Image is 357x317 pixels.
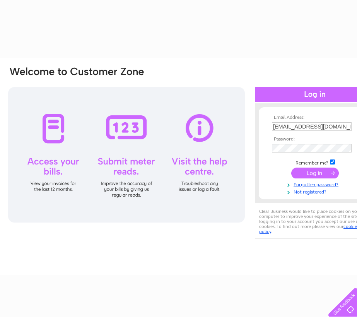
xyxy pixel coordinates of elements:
[291,168,339,178] input: Submit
